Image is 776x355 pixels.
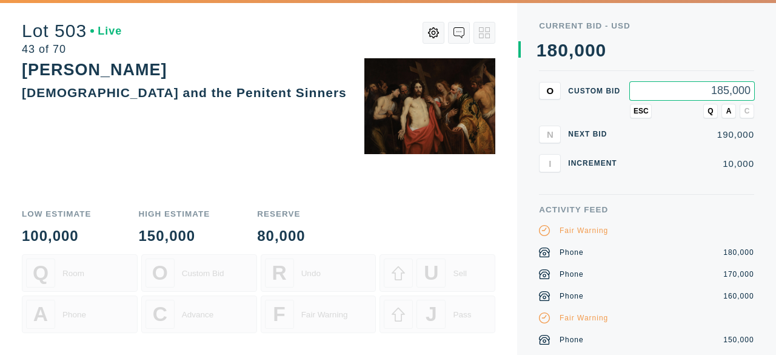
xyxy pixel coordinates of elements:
div: 0 [585,41,596,59]
div: 150,000 [724,334,754,345]
div: Advance [182,310,214,319]
div: [DEMOGRAPHIC_DATA] and the Penitent Sinners [22,86,347,100]
span: N [547,129,554,140]
div: Pass [453,310,471,319]
span: A [726,107,732,115]
button: A [721,104,736,118]
div: 43 of 70 [22,44,122,55]
button: I [539,154,561,172]
span: O [547,86,554,96]
div: Phone [560,269,584,280]
div: Live [90,25,122,36]
div: Phone [62,310,86,319]
div: 100,000 [22,229,92,243]
div: Current Bid - USD [539,22,754,30]
span: A [33,303,48,326]
div: 8 [547,41,558,59]
button: CAdvance [141,296,257,333]
div: Room [62,269,84,278]
div: 150,000 [138,229,210,243]
span: C [153,303,167,326]
div: Fair Warning [301,310,348,319]
div: Fair Warning [560,313,608,323]
div: Lot 503 [22,22,122,40]
div: 10,000 [630,159,754,168]
div: [PERSON_NAME] [22,61,167,79]
button: APhone [22,296,138,333]
button: RUndo [261,254,376,292]
button: O [539,82,561,100]
div: Fair Warning [560,225,608,236]
div: Sell [453,269,467,278]
button: JPass [380,296,495,333]
button: N [539,126,561,144]
div: 180,000 [724,247,754,258]
div: Increment [568,160,623,167]
div: Custom bid [568,87,623,95]
span: Q [33,262,48,285]
div: Phone [560,247,584,258]
div: Next Bid [568,130,623,138]
span: U [424,262,438,285]
span: J [426,303,437,326]
div: 80,000 [257,229,305,243]
div: 190,000 [630,130,754,139]
div: 160,000 [724,291,754,302]
div: Phone [560,291,584,302]
span: I [549,158,551,169]
button: QRoom [22,254,138,292]
span: ESC [634,107,649,115]
button: C [740,104,754,118]
span: F [273,303,286,326]
div: High Estimate [138,210,210,218]
div: Phone [560,334,584,345]
button: OCustom Bid [141,254,257,292]
span: Q [707,107,713,115]
div: Undo [301,269,321,278]
div: 0 [596,41,607,59]
span: O [152,262,168,285]
div: 1 [537,41,547,59]
div: Activity Feed [539,206,754,214]
div: Reserve [257,210,305,218]
span: C [744,107,750,115]
button: Q [703,104,718,118]
div: 0 [574,41,585,59]
div: , [569,41,574,223]
button: USell [380,254,495,292]
div: 170,000 [724,269,754,280]
div: Custom Bid [182,269,224,278]
span: R [272,262,287,285]
div: 0 [558,41,569,59]
button: FFair Warning [261,296,376,333]
button: ESC [630,104,652,118]
div: Low Estimate [22,210,92,218]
